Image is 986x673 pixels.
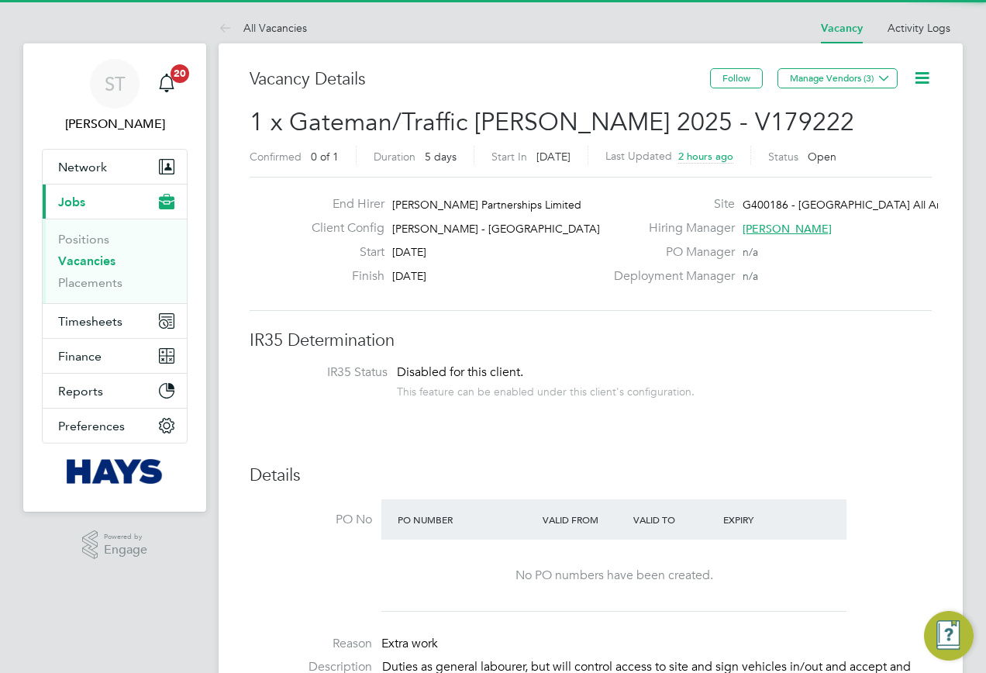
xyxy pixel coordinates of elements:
a: Powered byEngage [82,530,148,560]
div: Expiry [719,506,810,533]
nav: Main navigation [23,43,206,512]
label: Site [605,196,735,212]
label: PO No [250,512,372,528]
div: No PO numbers have been created. [397,568,831,584]
a: ST[PERSON_NAME] [42,59,188,133]
img: hays-logo-retina.png [67,459,164,484]
span: Disabled for this client. [397,364,523,380]
h3: Details [250,464,932,487]
div: Valid To [629,506,720,533]
div: This feature can be enabled under this client's configuration. [397,381,695,399]
label: PO Manager [605,244,735,261]
h3: IR35 Determination [250,330,932,352]
button: Preferences [43,409,187,443]
label: Finish [299,268,384,285]
span: [DATE] [536,150,571,164]
label: End Hirer [299,196,384,212]
a: Placements [58,275,122,290]
a: Vacancy [821,22,863,35]
label: IR35 Status [265,364,388,381]
span: [DATE] [392,245,426,259]
label: Deployment Manager [605,268,735,285]
label: Status [768,150,798,164]
span: [PERSON_NAME] [743,222,832,236]
span: Open [808,150,836,164]
div: PO Number [394,506,539,533]
span: 0 of 1 [311,150,339,164]
span: n/a [743,245,758,259]
span: 20 [171,64,189,83]
label: Reason [250,636,372,652]
span: 5 days [425,150,457,164]
button: Network [43,150,187,184]
span: Reports [58,384,103,399]
span: n/a [743,269,758,283]
a: 20 [151,59,182,109]
a: Go to home page [42,459,188,484]
span: Extra work [381,636,438,651]
button: Jobs [43,185,187,219]
label: Start [299,244,384,261]
label: Hiring Manager [605,220,735,236]
button: Finance [43,339,187,373]
span: Samreet Thandi [42,115,188,133]
span: Engage [104,544,147,557]
label: Duration [374,150,415,164]
div: Valid From [539,506,629,533]
label: Start In [491,150,527,164]
span: ST [105,74,126,94]
span: G400186 - [GEOGRAPHIC_DATA] All Areas [743,198,957,212]
span: Jobs [58,195,85,209]
a: Activity Logs [888,21,950,35]
button: Engage Resource Center [924,611,974,661]
span: [DATE] [392,269,426,283]
span: 2 hours ago [678,150,733,163]
button: Timesheets [43,304,187,338]
span: Preferences [58,419,125,433]
button: Reports [43,374,187,408]
label: Last Updated [605,149,672,163]
a: Positions [58,232,109,247]
button: Manage Vendors (3) [777,68,898,88]
span: Network [58,160,107,174]
span: [PERSON_NAME] - [GEOGRAPHIC_DATA] [392,222,600,236]
h3: Vacancy Details [250,68,710,91]
a: Vacancies [58,254,115,268]
a: All Vacancies [219,21,307,35]
span: [PERSON_NAME] Partnerships Limited [392,198,581,212]
button: Follow [710,68,763,88]
div: Jobs [43,219,187,303]
span: Finance [58,349,102,364]
span: Timesheets [58,314,122,329]
label: Confirmed [250,150,302,164]
span: 1 x Gateman/Traffic [PERSON_NAME] 2025 - V179222 [250,107,854,137]
label: Client Config [299,220,384,236]
span: Powered by [104,530,147,544]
